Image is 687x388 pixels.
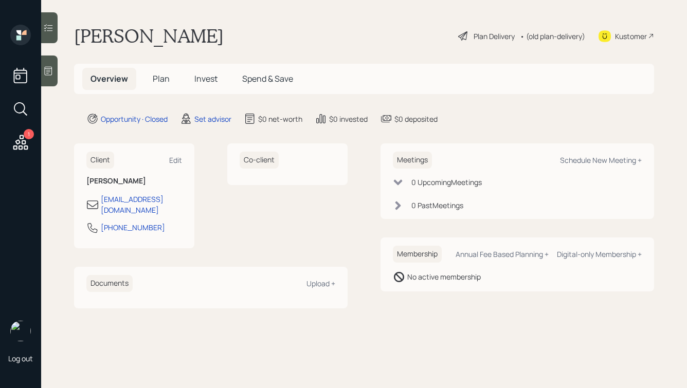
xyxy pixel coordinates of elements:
div: Upload + [306,279,335,288]
h6: Meetings [393,152,432,169]
div: 0 Upcoming Meeting s [411,177,482,188]
div: [PHONE_NUMBER] [101,222,165,233]
div: Set advisor [194,114,231,124]
div: No active membership [407,271,481,282]
span: Plan [153,73,170,84]
img: hunter_neumayer.jpg [10,321,31,341]
h6: Co-client [240,152,279,169]
h6: Documents [86,275,133,292]
div: $0 deposited [394,114,438,124]
span: Spend & Save [242,73,293,84]
div: [EMAIL_ADDRESS][DOMAIN_NAME] [101,194,182,215]
h6: [PERSON_NAME] [86,177,182,186]
div: • (old plan-delivery) [520,31,585,42]
div: $0 net-worth [258,114,302,124]
h6: Membership [393,246,442,263]
span: Invest [194,73,218,84]
h6: Client [86,152,114,169]
span: Overview [91,73,128,84]
div: 0 Past Meeting s [411,200,463,211]
div: Schedule New Meeting + [560,155,642,165]
div: Plan Delivery [474,31,515,42]
div: Annual Fee Based Planning + [456,249,549,259]
div: $0 invested [329,114,368,124]
div: Opportunity · Closed [101,114,168,124]
div: Digital-only Membership + [557,249,642,259]
div: Log out [8,354,33,363]
div: Kustomer [615,31,647,42]
div: 1 [24,129,34,139]
h1: [PERSON_NAME] [74,25,224,47]
div: Edit [169,155,182,165]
